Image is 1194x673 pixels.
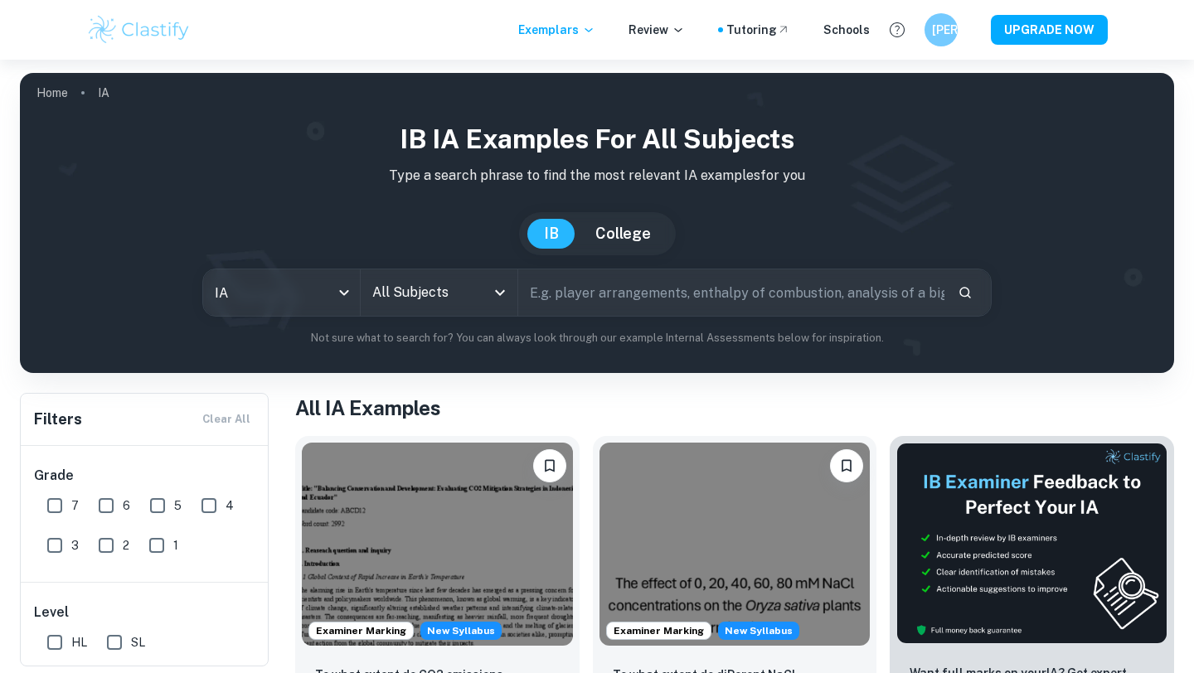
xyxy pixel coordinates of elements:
button: UPGRADE NOW [991,15,1108,45]
img: Thumbnail [896,443,1167,644]
p: Exemplars [518,21,595,39]
span: 2 [123,536,129,554]
h6: Filters [34,408,82,431]
img: profile cover [20,73,1174,373]
span: Examiner Marking [309,623,413,638]
p: Review [629,21,685,39]
span: 4 [226,496,234,515]
a: Home [36,81,68,104]
span: 5 [174,496,182,515]
img: ESS IA example thumbnail: To what extent do diPerent NaCl concentr [599,443,871,646]
span: 7 [71,496,79,515]
p: IA [98,84,109,102]
button: Bookmark [533,449,566,482]
button: Open [488,281,512,304]
h6: Grade [34,466,256,486]
h6: [PERSON_NAME] [932,21,951,39]
h1: IB IA examples for all subjects [33,119,1161,159]
h6: Level [34,603,256,622]
button: Bookmark [830,449,863,482]
span: SL [131,633,145,651]
button: Help and Feedback [883,16,911,44]
img: Clastify logo [86,13,192,46]
span: 6 [123,496,130,515]
div: IA [203,269,360,316]
button: Search [951,278,979,307]
span: 1 [173,536,178,554]
span: New Syllabus [420,622,502,640]
a: Schools [823,21,870,39]
p: Type a search phrase to find the most relevant IA examples for you [33,166,1161,186]
button: College [579,219,667,249]
div: Starting from the May 2026 session, the ESS IA requirements have changed. We created this exempla... [420,622,502,640]
h1: All IA Examples [295,393,1174,423]
a: Tutoring [726,21,790,39]
p: Not sure what to search for? You can always look through our example Internal Assessments below f... [33,330,1161,346]
span: HL [71,633,87,651]
input: E.g. player arrangements, enthalpy of combustion, analysis of a big city... [518,269,944,316]
button: [PERSON_NAME] [925,13,958,46]
span: 3 [71,536,79,554]
span: Examiner Marking [607,623,711,638]
img: ESS IA example thumbnail: To what extent do CO2 emissions contribu [302,443,573,646]
div: Starting from the May 2026 session, the ESS IA requirements have changed. We created this exempla... [718,622,799,640]
span: New Syllabus [718,622,799,640]
button: IB [527,219,575,249]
